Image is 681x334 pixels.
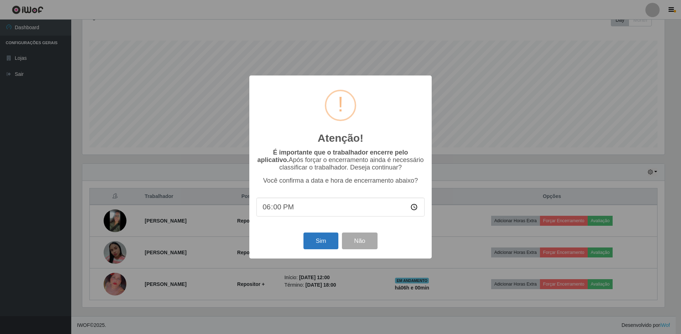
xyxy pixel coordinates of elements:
button: Não [342,233,377,249]
p: Você confirma a data e hora de encerramento abaixo? [256,177,425,184]
b: É importante que o trabalhador encerre pelo aplicativo. [257,149,408,163]
button: Sim [303,233,338,249]
p: Após forçar o encerramento ainda é necessário classificar o trabalhador. Deseja continuar? [256,149,425,171]
h2: Atenção! [318,132,363,145]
